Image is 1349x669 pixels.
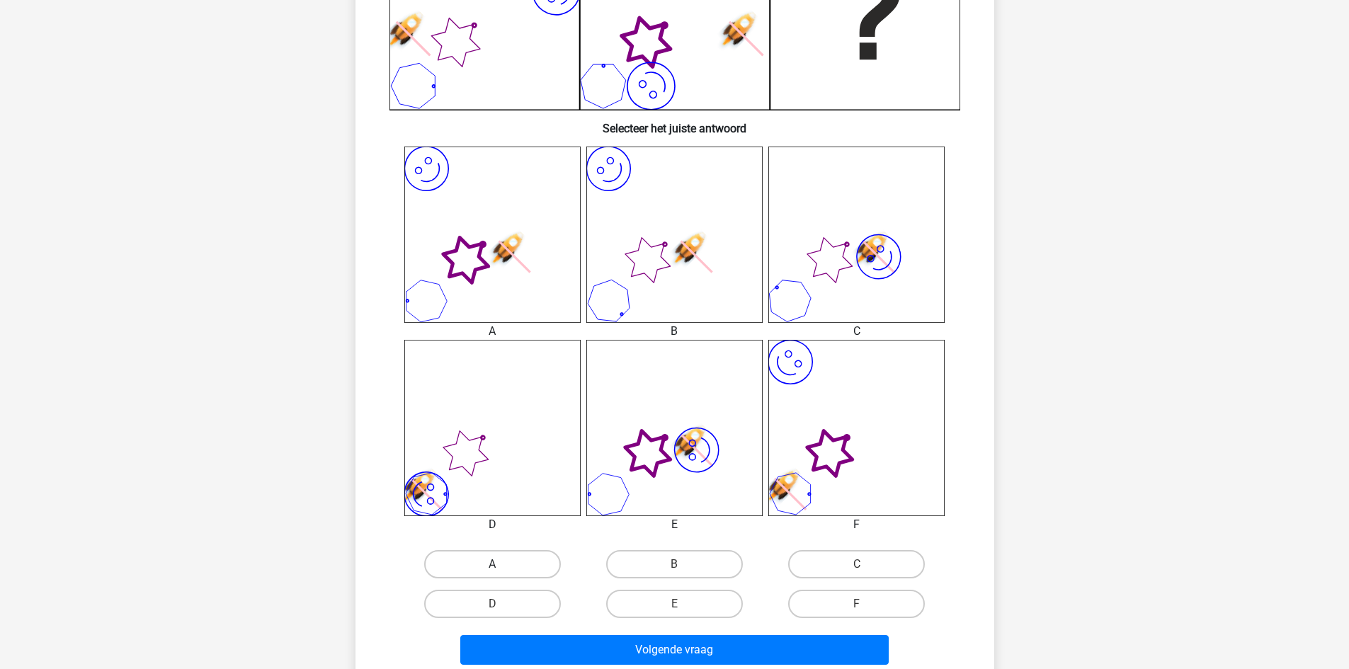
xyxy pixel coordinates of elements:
[788,550,925,578] label: C
[606,550,743,578] label: B
[460,635,889,665] button: Volgende vraag
[758,323,955,340] div: C
[424,550,561,578] label: A
[576,516,773,533] div: E
[788,590,925,618] label: F
[758,516,955,533] div: F
[576,323,773,340] div: B
[394,516,591,533] div: D
[394,323,591,340] div: A
[606,590,743,618] label: E
[378,110,972,135] h6: Selecteer het juiste antwoord
[424,590,561,618] label: D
